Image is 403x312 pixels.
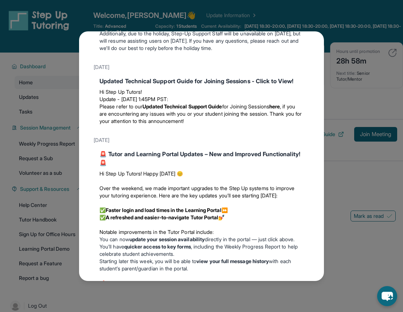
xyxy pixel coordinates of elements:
li: You’ll have [99,243,304,258]
span: Please refer to our [99,103,142,109]
span: ⏩ [222,207,228,213]
span: Update - [DATE] 1:45PM PST: [99,96,168,102]
span: 📌 [99,280,106,286]
div: [DATE] [94,134,309,147]
span: Over the weekend, we made important upgrades to the Step Up systems to improve your tutoring expe... [99,185,294,199]
span: directly in the portal — just click above. [205,236,294,242]
strong: Important Note: [106,280,143,286]
span: , including the Weekly Progress Report to help celebrate student achievements. [99,243,298,257]
div: Updated Technical Support Guide for Joining Sessions - Click to View! [99,77,304,85]
button: chat-button [377,286,397,306]
strong: quicker access to key forms [124,243,191,250]
p: Additionally, due to the holiday, Step-Up Support Staff will be unavailable on [DATE], but will r... [99,30,304,52]
span: You can now [99,236,129,242]
span: Notable improvements in the Tutor Portal include: [99,229,214,235]
span: ✅ [99,207,106,213]
span: Hi Step Up Tutors! [99,89,142,95]
a: here [269,103,280,109]
span: ✅ [99,214,106,220]
span: , if you are encountering any issues with you or your student joining the session. Thank you for ... [99,103,302,124]
strong: Updated Technical Support Guide [142,103,222,109]
div: [DATE] [94,61,309,74]
span: Starting later this week, you will be able to [99,258,196,264]
strong: update your session availability [129,236,205,242]
strong: Faster login and load times in the Learning Portal [106,207,222,213]
span: 💅 [218,214,224,220]
strong: view your full message history [196,258,269,264]
span: for Joining Sessions [222,103,269,109]
span: Hi Step Up Tutors! Happy [DATE] 😊 [99,170,183,177]
strong: A refreshed and easier-to-navigate Tutor Portal [106,214,218,220]
div: 🚨 Tutor and Learning Portal Updates – New and Improved Functionality! 🚨 [99,150,304,167]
